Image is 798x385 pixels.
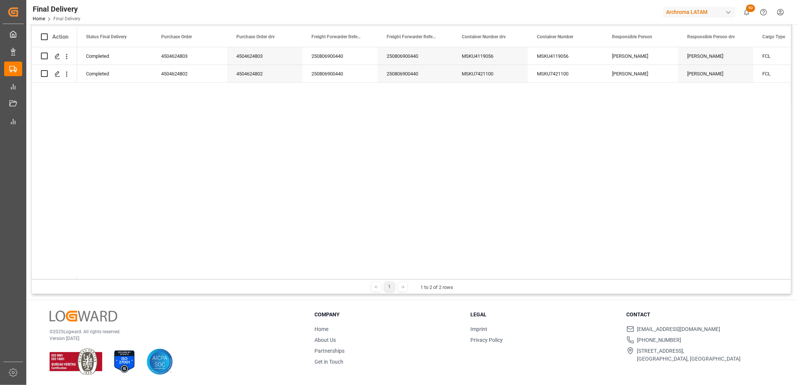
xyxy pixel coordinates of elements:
div: 1 [385,282,394,292]
a: Get in Touch [314,359,343,365]
a: About Us [314,337,336,343]
span: [EMAIL_ADDRESS][DOMAIN_NAME] [637,325,721,333]
h3: Company [314,311,461,319]
div: Action [52,33,68,40]
img: AICPA SOC [147,349,173,375]
div: Press SPACE to select this row. [32,65,77,83]
span: Cargo Type [762,34,785,39]
a: Privacy Policy [470,337,503,343]
span: [STREET_ADDRESS], [GEOGRAPHIC_DATA], [GEOGRAPHIC_DATA] [637,347,741,363]
span: Container Number [537,34,573,39]
a: Imprint [470,326,487,332]
div: MSKU7421100 [528,65,603,82]
h3: Contact [627,311,773,319]
button: Help Center [755,4,772,21]
div: [PERSON_NAME] [678,47,753,65]
span: Freight Forwarder Reference drv [387,34,437,39]
div: [PERSON_NAME] [603,47,678,65]
div: MSKU7421100 [453,65,528,82]
div: 1 to 2 of 2 rows [420,284,453,291]
div: [PERSON_NAME] [603,65,678,82]
div: Press SPACE to select this row. [32,47,77,65]
button: Archroma LATAM [663,5,738,19]
span: [PHONE_NUMBER] [637,336,682,344]
p: © 2025 Logward. All rights reserved. [50,328,296,335]
h3: Legal [470,311,617,319]
span: 92 [746,5,755,12]
div: MSKU4119056 [453,47,528,65]
div: Completed [86,65,143,83]
div: MSKU4119056 [528,47,603,65]
div: 4504624803 [152,47,227,65]
div: [PERSON_NAME] [678,65,753,82]
div: Completed [86,48,143,65]
span: Responsible Person [612,34,652,39]
div: Archroma LATAM [663,7,735,18]
span: Responsible Person drv [687,34,735,39]
div: 4504624802 [227,65,302,82]
a: Partnerships [314,348,345,354]
span: Freight Forwarder Reference [311,34,362,39]
span: Status Final Delivery [86,34,127,39]
span: Purchase Order drv [236,34,275,39]
a: Home [33,16,45,21]
span: Container Number drv [462,34,506,39]
img: ISO 9001 & ISO 14001 Certification [50,349,102,375]
p: Version [DATE] [50,335,296,342]
img: Logward Logo [50,311,117,322]
div: 4504624802 [152,65,227,82]
div: 250806900440 [378,47,453,65]
a: Home [314,326,328,332]
img: ISO 27001 Certification [111,349,138,375]
div: 250806900440 [302,47,378,65]
div: Final Delivery [33,3,80,15]
span: Purchase Order [161,34,192,39]
div: 4504624803 [227,47,302,65]
button: show 92 new notifications [738,4,755,21]
div: 250806900440 [378,65,453,82]
div: 250806900440 [302,65,378,82]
